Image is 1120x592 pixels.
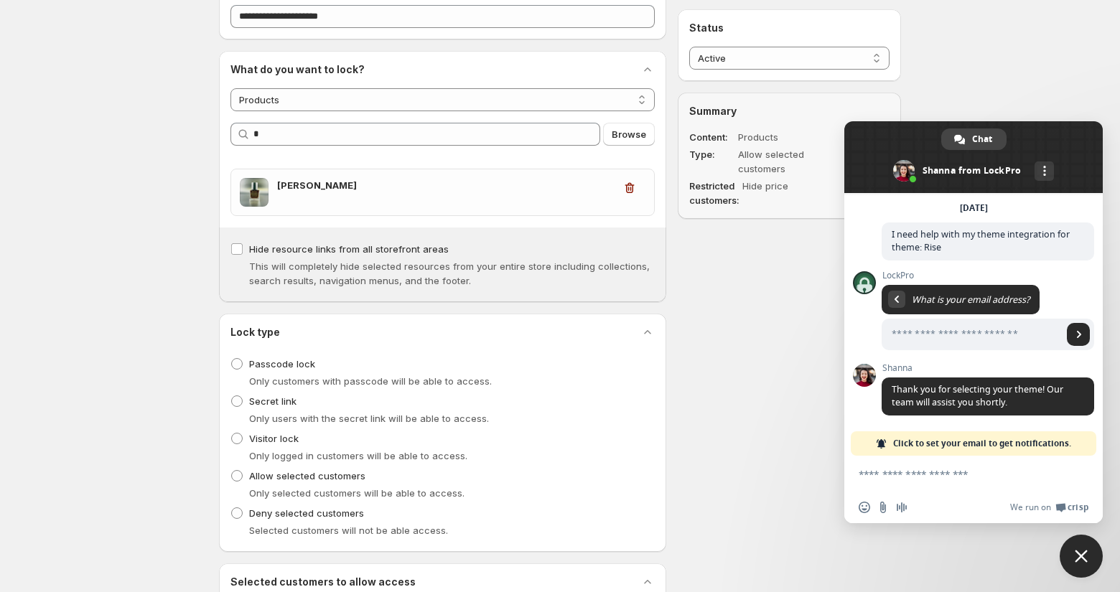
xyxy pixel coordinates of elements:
[249,395,297,407] span: Secret link
[912,293,1030,306] span: What is your email address?
[960,204,988,212] div: [DATE]
[1010,502,1088,513] a: We run onCrisp
[249,507,364,519] span: Deny selected customers
[249,243,449,255] span: Hide resource links from all storefront areas
[689,104,890,118] h2: Summary
[877,502,889,513] span: Send a file
[738,130,849,144] dd: Products
[249,375,492,387] span: Only customers with passcode will be able to access.
[896,502,907,513] span: Audio message
[882,363,1094,373] span: Shanna
[689,179,739,207] dt: Restricted customers:
[277,178,614,192] h3: [PERSON_NAME]
[742,179,853,207] dd: Hide price
[689,21,890,35] h2: Status
[249,450,467,461] span: Only logged in customers will be able to access.
[249,487,465,499] span: Only selected customers will be able to access.
[941,128,1007,150] a: Chat
[1010,502,1051,513] span: We run on
[972,128,992,150] span: Chat
[882,271,1094,281] span: LockPro
[738,147,849,176] dd: Allow selected customers
[893,431,1071,456] span: Click to set your email to get notifications.
[249,525,448,536] span: Selected customers will not be able access.
[1068,502,1088,513] span: Crisp
[689,130,735,144] dt: Content:
[882,319,1063,350] input: Enter your email address...
[892,228,1070,253] span: I need help with my theme integration for theme: Rise
[892,383,1063,408] span: Thank you for selecting your theme! Our team will assist you shortly.
[612,127,646,141] span: Browse
[1067,323,1090,346] a: Send
[230,325,280,339] h2: Lock type
[249,470,365,481] span: Allow selected customers
[249,358,315,370] span: Passcode lock
[689,147,735,176] dt: Type:
[249,260,650,286] span: This will completely hide selected resources from your entire store including collections, search...
[230,575,416,589] h2: Selected customers to allow access
[859,502,870,513] span: Insert an emoji
[230,62,365,77] h2: What do you want to lock?
[859,456,1060,492] textarea: Compose your message...
[249,413,489,424] span: Only users with the secret link will be able to access.
[1060,535,1103,578] a: Close chat
[249,433,299,444] span: Visitor lock
[603,123,655,146] button: Browse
